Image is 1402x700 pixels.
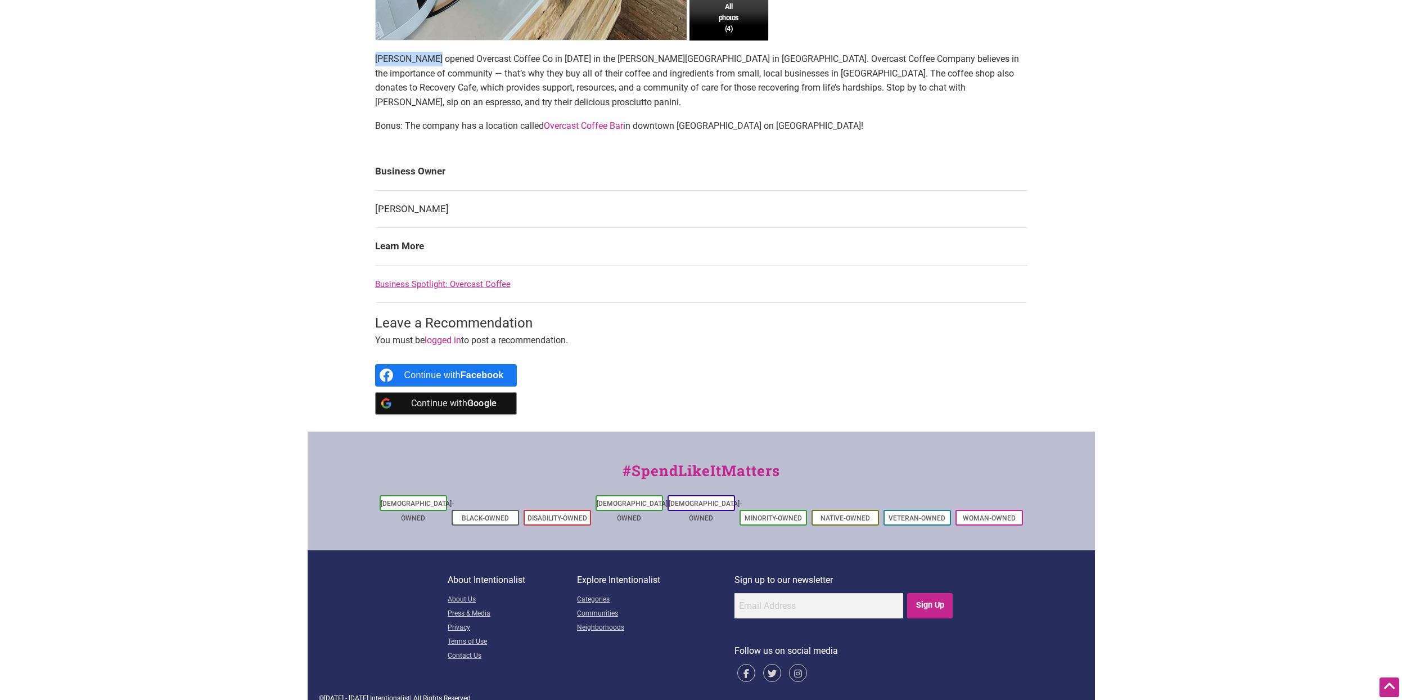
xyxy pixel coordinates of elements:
p: Explore Intentionalist [577,573,734,587]
div: Scroll Back to Top [1380,677,1399,697]
p: Sign up to our newsletter [734,573,954,587]
a: Minority-Owned [745,514,802,522]
p: [PERSON_NAME] opened Overcast Coffee Co in [DATE] in the [PERSON_NAME][GEOGRAPHIC_DATA] in [GEOGR... [375,52,1027,109]
a: Veteran-Owned [889,514,945,522]
a: [DEMOGRAPHIC_DATA]-Owned [597,500,670,522]
b: Facebook [461,370,504,380]
p: Follow us on social media [734,644,954,658]
b: Google [467,398,497,409]
a: Press & Media [448,607,577,621]
a: Contact Us [448,649,577,663]
span: All photos (4) [719,1,739,33]
a: Overcast Coffee Bar [544,120,623,131]
div: Continue with [404,392,504,415]
a: Communities [577,607,734,621]
input: Email Address [734,593,903,618]
a: Continue with <b>Google</b> [375,392,517,415]
div: Continue with [404,364,504,387]
p: You must be to post a recommendation. [375,333,1027,348]
a: About Us [448,593,577,607]
a: [DEMOGRAPHIC_DATA]-Owned [381,500,454,522]
a: Black-Owned [462,514,509,522]
a: Privacy [448,621,577,635]
a: Categories [577,593,734,607]
a: Native-Owned [821,514,870,522]
p: About Intentionalist [448,573,577,587]
td: Learn More [375,228,1027,266]
a: Neighborhoods [577,621,734,635]
a: Woman-Owned [963,514,1016,522]
input: Sign Up [907,593,953,618]
a: Business Spotlight: Overcast Coffee [375,279,511,289]
a: Terms of Use [448,635,577,649]
p: Bonus: The company has a location called in downtown [GEOGRAPHIC_DATA] on [GEOGRAPHIC_DATA]! [375,119,1027,133]
a: Continue with <b>Facebook</b> [375,364,517,387]
div: #SpendLikeItMatters [308,460,1095,493]
a: logged in [425,335,461,345]
h3: Leave a Recommendation [375,314,1027,333]
a: Disability-Owned [528,514,587,522]
td: Business Owner [375,153,1027,190]
td: [PERSON_NAME] [375,190,1027,228]
a: [DEMOGRAPHIC_DATA]-Owned [669,500,742,522]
